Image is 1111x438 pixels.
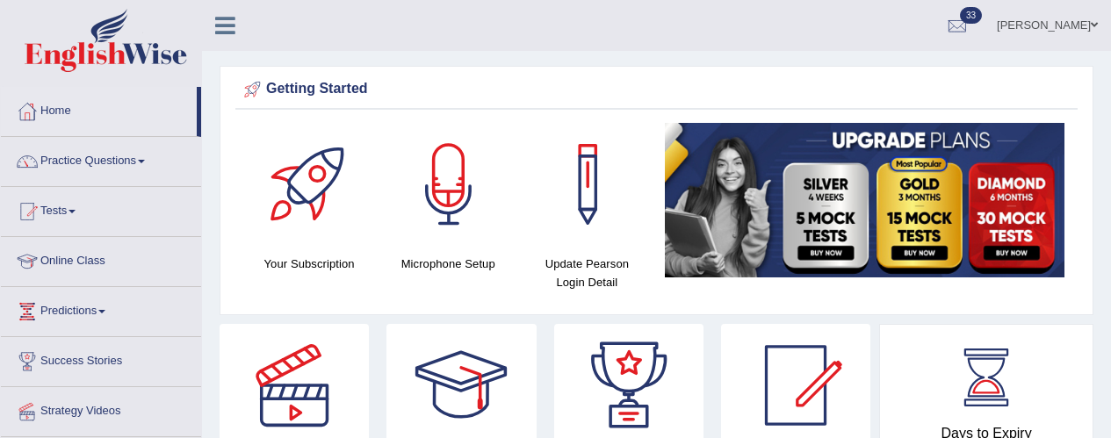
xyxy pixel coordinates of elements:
h4: Update Pearson Login Detail [526,255,647,291]
div: Getting Started [240,76,1073,103]
a: Online Class [1,237,201,281]
a: Success Stories [1,337,201,381]
h4: Microphone Setup [387,255,509,273]
a: Tests [1,187,201,231]
img: small5.jpg [665,123,1064,277]
a: Practice Questions [1,137,201,181]
h4: Your Subscription [249,255,370,273]
a: Home [1,87,197,131]
span: 33 [960,7,982,24]
a: Predictions [1,287,201,331]
a: Strategy Videos [1,387,201,431]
